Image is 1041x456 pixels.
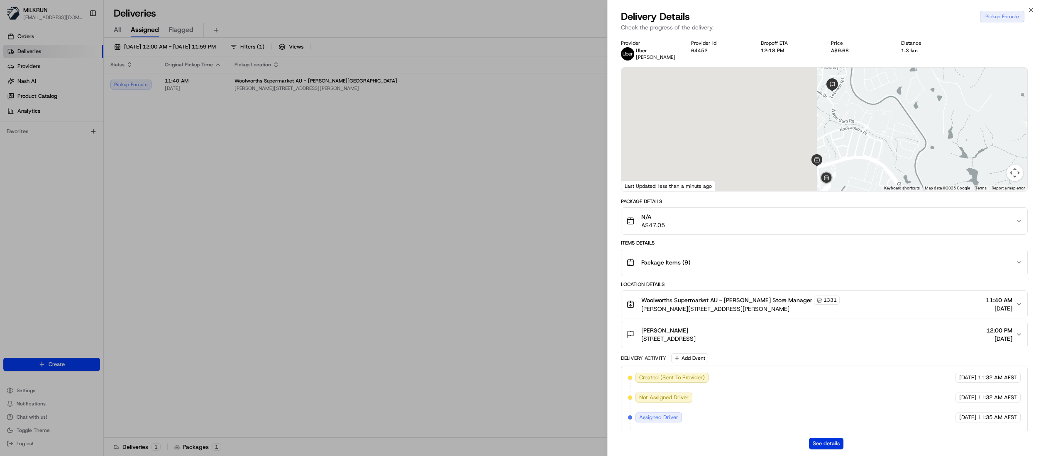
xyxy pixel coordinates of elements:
span: 11:32 AM AEST [978,374,1017,381]
span: Delivery Details [621,10,690,23]
span: [DATE] [986,304,1012,313]
span: Not Assigned Driver [639,394,689,401]
div: Location Details [621,281,1028,288]
span: [PERSON_NAME] [641,326,688,335]
p: Check the progress of the delivery. [621,23,1028,32]
span: [STREET_ADDRESS] [641,335,696,343]
span: [DATE] [959,374,976,381]
div: Package Details [621,198,1028,205]
span: A$47.05 [641,221,665,229]
div: Provider [621,40,678,46]
span: N/A [641,213,665,221]
span: Uber [636,47,647,54]
img: Google [623,180,651,191]
span: 12:00 PM [986,326,1012,335]
span: 11:35 AM AEST [978,414,1017,421]
span: Package Items ( 9 ) [641,258,690,267]
button: See details [809,438,843,449]
button: Add Event [671,353,708,363]
button: 64452 [691,47,708,54]
span: 11:32 AM AEST [978,394,1017,401]
span: [PERSON_NAME] [636,54,675,61]
span: [PERSON_NAME][STREET_ADDRESS][PERSON_NAME] [641,305,840,313]
span: Created (Sent To Provider) [639,374,705,381]
div: Delivery Activity [621,355,666,361]
div: Items Details [621,240,1028,246]
div: Distance [901,40,958,46]
div: 12:18 PM [761,47,818,54]
span: 11:40 AM [986,296,1012,304]
div: A$9.68 [831,47,888,54]
div: 1.3 km [901,47,958,54]
a: Report a map error [992,186,1025,190]
span: Woolworths Supermarket AU - [PERSON_NAME] Store Manager [641,296,812,304]
div: 11 [820,183,829,192]
button: Keyboard shortcuts [884,185,920,191]
span: 1331 [824,297,837,303]
span: Assigned Driver [639,414,678,421]
button: Package Items (9) [621,249,1027,276]
div: Dropoff ETA [761,40,818,46]
div: Provider Id [691,40,748,46]
button: [PERSON_NAME][STREET_ADDRESS]12:00 PM[DATE] [621,321,1027,348]
span: [DATE] [959,394,976,401]
div: Price [831,40,888,46]
a: Open this area in Google Maps (opens a new window) [623,180,651,191]
span: Map data ©2025 Google [925,186,970,190]
button: Map camera controls [1007,165,1023,181]
img: uber-new-logo.jpeg [621,47,634,61]
a: Terms [975,186,987,190]
div: Last Updated: less than a minute ago [621,181,716,191]
button: N/AA$47.05 [621,208,1027,234]
button: Woolworths Supermarket AU - [PERSON_NAME] Store Manager1331[PERSON_NAME][STREET_ADDRESS][PERSON_N... [621,291,1027,318]
div: 12 [821,183,831,192]
span: [DATE] [986,335,1012,343]
span: [DATE] [959,414,976,421]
